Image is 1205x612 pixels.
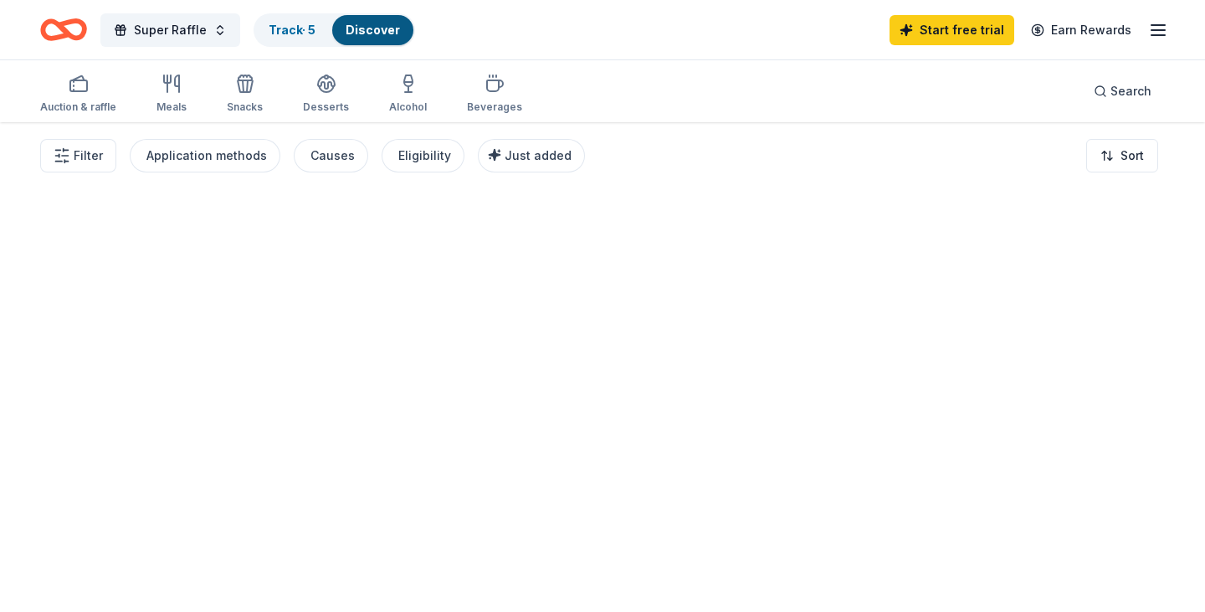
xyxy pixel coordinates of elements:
button: Track· 5Discover [254,13,415,47]
button: Filter [40,139,116,172]
button: Snacks [227,67,263,122]
button: Sort [1086,139,1158,172]
span: Filter [74,146,103,166]
button: Eligibility [382,139,464,172]
a: Track· 5 [269,23,315,37]
span: Sort [1120,146,1144,166]
button: Alcohol [389,67,427,122]
a: Home [40,10,87,49]
div: Desserts [303,100,349,114]
button: Super Raffle [100,13,240,47]
div: Causes [310,146,355,166]
div: Snacks [227,100,263,114]
button: Meals [156,67,187,122]
div: Eligibility [398,146,451,166]
button: Application methods [130,139,280,172]
span: Search [1110,81,1151,101]
div: Beverages [467,100,522,114]
a: Earn Rewards [1021,15,1141,45]
button: Just added [478,139,585,172]
span: Just added [505,148,572,162]
button: Auction & raffle [40,67,116,122]
button: Causes [294,139,368,172]
a: Discover [346,23,400,37]
div: Application methods [146,146,267,166]
button: Desserts [303,67,349,122]
button: Search [1080,75,1165,108]
span: Super Raffle [134,20,207,40]
div: Alcohol [389,100,427,114]
div: Meals [156,100,187,114]
a: Start free trial [890,15,1014,45]
button: Beverages [467,67,522,122]
div: Auction & raffle [40,100,116,114]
